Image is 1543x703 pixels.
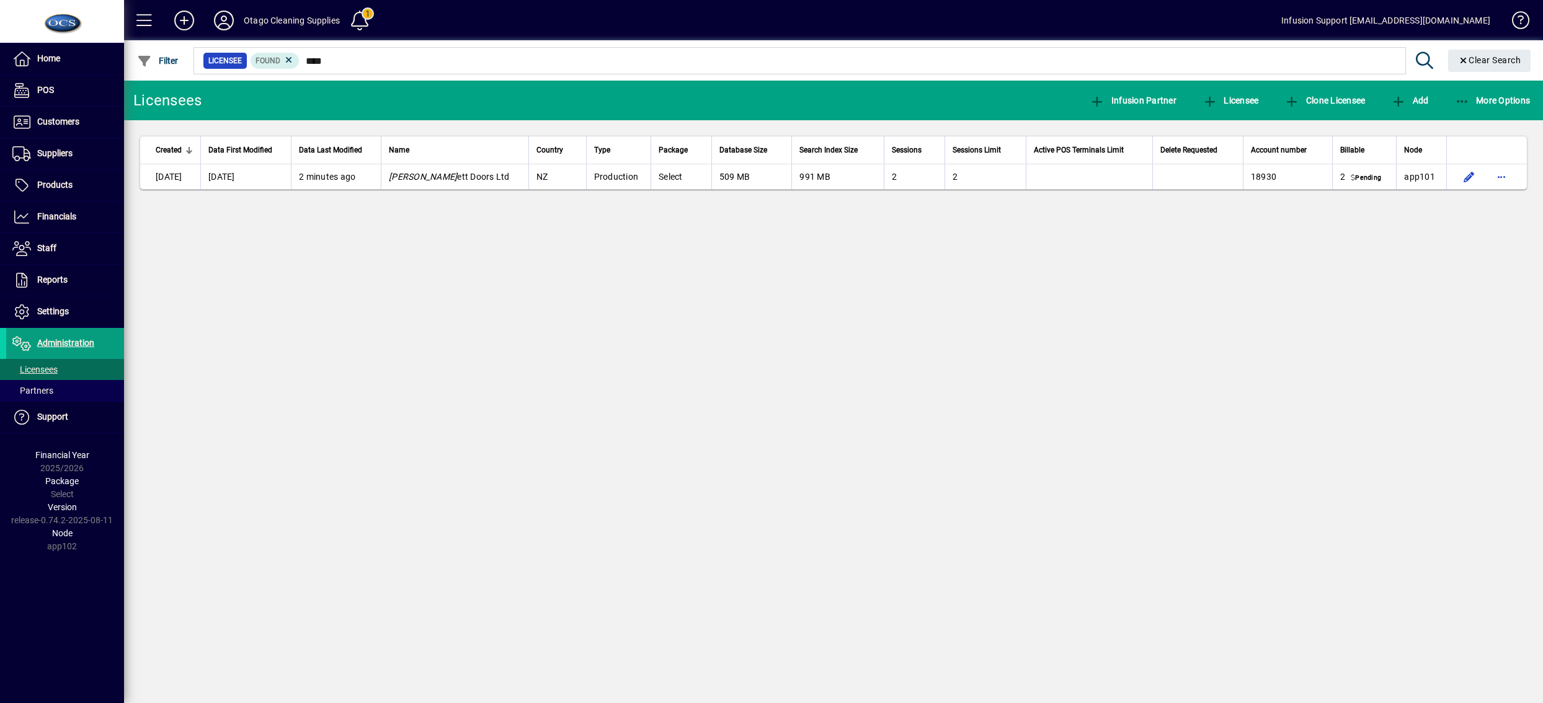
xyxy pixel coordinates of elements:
[389,172,510,182] span: ett Doors Ltd
[1404,143,1439,157] div: Node
[1087,89,1180,112] button: Infusion Partner
[1090,95,1176,105] span: Infusion Partner
[953,143,1018,157] div: Sessions Limit
[1034,143,1145,157] div: Active POS Terminals Limit
[37,412,68,422] span: Support
[1251,143,1307,157] span: Account number
[251,53,300,69] mat-chip: Found Status: Found
[586,164,651,189] td: Production
[6,402,124,433] a: Support
[6,75,124,106] a: POS
[6,138,124,169] a: Suppliers
[1492,167,1511,187] button: More options
[133,91,202,110] div: Licensees
[892,143,938,157] div: Sessions
[37,338,94,348] span: Administration
[6,380,124,401] a: Partners
[1404,143,1422,157] span: Node
[37,243,56,253] span: Staff
[134,50,182,72] button: Filter
[12,365,58,374] span: Licensees
[1448,50,1531,72] button: Clear
[1388,89,1431,112] button: Add
[536,143,579,157] div: Country
[892,143,922,157] span: Sessions
[945,164,1026,189] td: 2
[389,172,457,182] em: [PERSON_NAME]
[1034,143,1124,157] span: Active POS Terminals Limit
[1340,143,1389,157] div: Billable
[52,528,73,538] span: Node
[6,107,124,138] a: Customers
[37,85,54,95] span: POS
[1459,167,1479,187] button: Edit
[37,211,76,221] span: Financials
[35,450,89,460] span: Financial Year
[164,9,204,32] button: Add
[884,164,945,189] td: 2
[1160,143,1217,157] span: Delete Requested
[719,143,767,157] span: Database Size
[37,117,79,126] span: Customers
[799,143,876,157] div: Search Index Size
[45,476,79,486] span: Package
[37,275,68,285] span: Reports
[137,56,179,66] span: Filter
[594,143,643,157] div: Type
[791,164,883,189] td: 991 MB
[6,233,124,264] a: Staff
[156,143,193,157] div: Created
[651,164,711,189] td: Select
[299,143,362,157] span: Data Last Modified
[6,359,124,380] a: Licensees
[1452,89,1534,112] button: More Options
[6,201,124,232] a: Financials
[208,143,283,157] div: Data First Modified
[1251,143,1325,157] div: Account number
[12,386,53,396] span: Partners
[37,306,69,316] span: Settings
[6,43,124,74] a: Home
[1348,173,1384,183] span: Pending
[711,164,792,189] td: 509 MB
[37,180,73,190] span: Products
[594,143,610,157] span: Type
[1281,89,1368,112] button: Clone Licensee
[1455,95,1531,105] span: More Options
[140,164,200,189] td: [DATE]
[244,11,340,30] div: Otago Cleaning Supplies
[291,164,381,189] td: 2 minutes ago
[37,148,73,158] span: Suppliers
[1199,89,1262,112] button: Licensee
[6,170,124,201] a: Products
[1404,172,1435,182] span: app101.prod.infusionbusinesssoftware.com
[1160,143,1235,157] div: Delete Requested
[208,55,242,67] span: Licensee
[1243,164,1332,189] td: 18930
[1340,143,1364,157] span: Billable
[1284,95,1365,105] span: Clone Licensee
[389,143,521,157] div: Name
[953,143,1001,157] span: Sessions Limit
[299,143,373,157] div: Data Last Modified
[389,143,409,157] span: Name
[528,164,586,189] td: NZ
[536,143,563,157] span: Country
[156,143,182,157] span: Created
[6,296,124,327] a: Settings
[1503,2,1527,43] a: Knowledge Base
[659,143,703,157] div: Package
[1332,164,1397,189] td: 2
[208,143,272,157] span: Data First Modified
[256,56,280,65] span: Found
[719,143,785,157] div: Database Size
[1203,95,1259,105] span: Licensee
[204,9,244,32] button: Profile
[48,502,77,512] span: Version
[1391,95,1428,105] span: Add
[659,143,688,157] span: Package
[799,143,858,157] span: Search Index Size
[6,265,124,296] a: Reports
[37,53,60,63] span: Home
[200,164,291,189] td: [DATE]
